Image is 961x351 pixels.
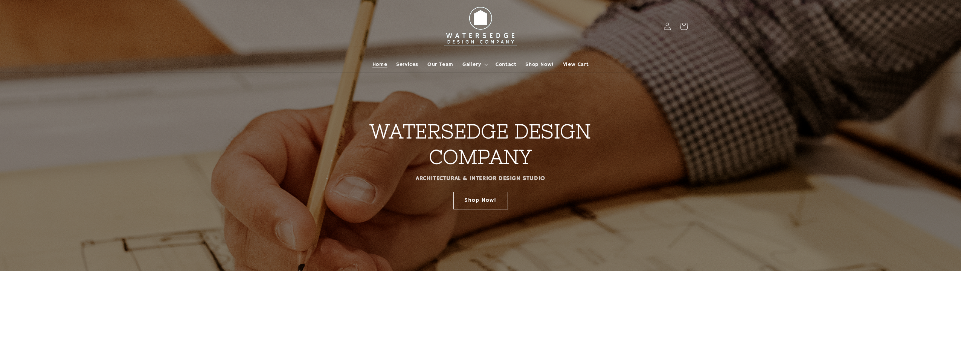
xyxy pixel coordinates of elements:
[558,56,593,72] a: View Cart
[496,61,516,68] span: Contact
[563,61,589,68] span: View Cart
[427,61,453,68] span: Our Team
[423,56,458,72] a: Our Team
[416,175,545,182] strong: ARCHITECTURAL & INTERIOR DESIGN STUDIO
[396,61,418,68] span: Services
[368,56,392,72] a: Home
[491,56,521,72] a: Contact
[458,56,491,72] summary: Gallery
[525,61,554,68] span: Shop Now!
[372,61,387,68] span: Home
[453,191,508,209] a: Shop Now!
[439,3,522,50] img: Watersedge Design Co
[392,56,423,72] a: Services
[521,56,558,72] a: Shop Now!
[370,120,591,168] strong: WATERSEDGE DESIGN COMPANY
[462,61,481,68] span: Gallery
